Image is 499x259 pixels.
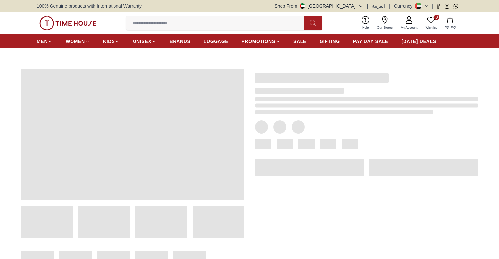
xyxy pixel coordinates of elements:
a: Whatsapp [453,4,458,9]
a: SALE [293,35,306,47]
a: MEN [37,35,52,47]
a: PAY DAY SALE [353,35,388,47]
span: | [432,3,433,9]
a: PROMOTIONS [241,35,280,47]
div: Currency [394,3,415,9]
a: LUGGAGE [204,35,229,47]
img: United Arab Emirates [300,3,305,9]
a: Facebook [436,4,441,9]
a: UNISEX [133,35,156,47]
span: Our Stores [374,25,395,30]
a: [DATE] DEALS [402,35,436,47]
span: | [389,3,390,9]
img: ... [39,16,96,30]
span: My Bag [442,25,458,29]
a: Help [358,15,373,31]
span: GIFTING [320,38,340,45]
a: WOMEN [66,35,90,47]
span: Help [360,25,372,30]
span: SALE [293,38,306,45]
button: Shop From[GEOGRAPHIC_DATA] [275,3,363,9]
span: [DATE] DEALS [402,38,436,45]
a: GIFTING [320,35,340,47]
span: BRANDS [170,38,191,45]
span: MEN [37,38,48,45]
button: العربية [372,3,385,9]
span: My Account [398,25,420,30]
span: WOMEN [66,38,85,45]
a: Our Stores [373,15,397,31]
span: LUGGAGE [204,38,229,45]
span: UNISEX [133,38,151,45]
a: Instagram [445,4,449,9]
span: KIDS [103,38,115,45]
a: 0Wishlist [422,15,441,31]
a: KIDS [103,35,120,47]
button: My Bag [441,15,460,31]
span: PROMOTIONS [241,38,275,45]
span: Wishlist [423,25,439,30]
span: 0 [434,15,439,20]
span: PAY DAY SALE [353,38,388,45]
span: 100% Genuine products with International Warranty [37,3,142,9]
a: BRANDS [170,35,191,47]
span: | [367,3,368,9]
